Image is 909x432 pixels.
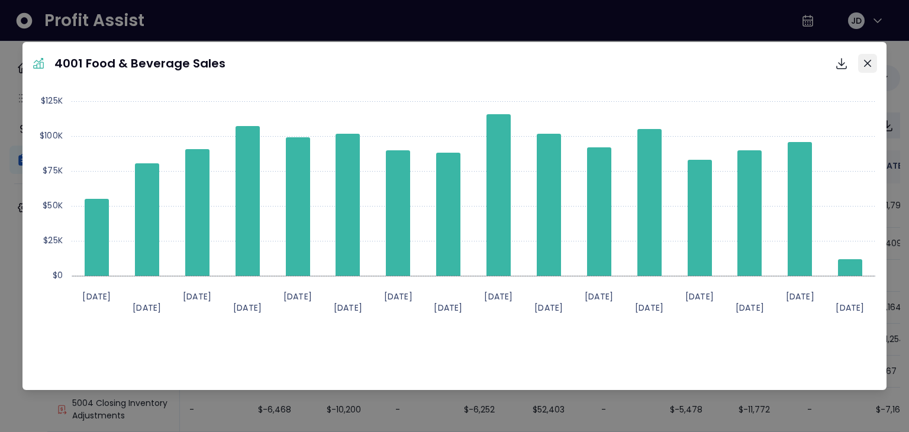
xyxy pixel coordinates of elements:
[786,291,814,302] text: [DATE]
[41,95,63,107] text: $125K
[585,291,613,302] text: [DATE]
[434,302,463,314] text: [DATE]
[685,291,714,302] text: [DATE]
[83,291,111,302] text: [DATE]
[736,302,764,314] text: [DATE]
[43,165,63,176] text: $75K
[40,130,63,141] text: $100K
[133,302,162,314] text: [DATE]
[44,234,63,246] text: $25K
[485,291,513,302] text: [DATE]
[283,291,312,302] text: [DATE]
[43,199,63,211] text: $50K
[53,269,63,281] text: $0
[384,291,412,302] text: [DATE]
[836,302,865,314] text: [DATE]
[334,302,362,314] text: [DATE]
[233,302,262,314] text: [DATE]
[183,291,211,302] text: [DATE]
[54,54,225,72] p: 4001 Food & Beverage Sales
[635,302,663,314] text: [DATE]
[535,302,563,314] text: [DATE]
[830,51,853,75] button: Download options
[858,54,877,73] button: Close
